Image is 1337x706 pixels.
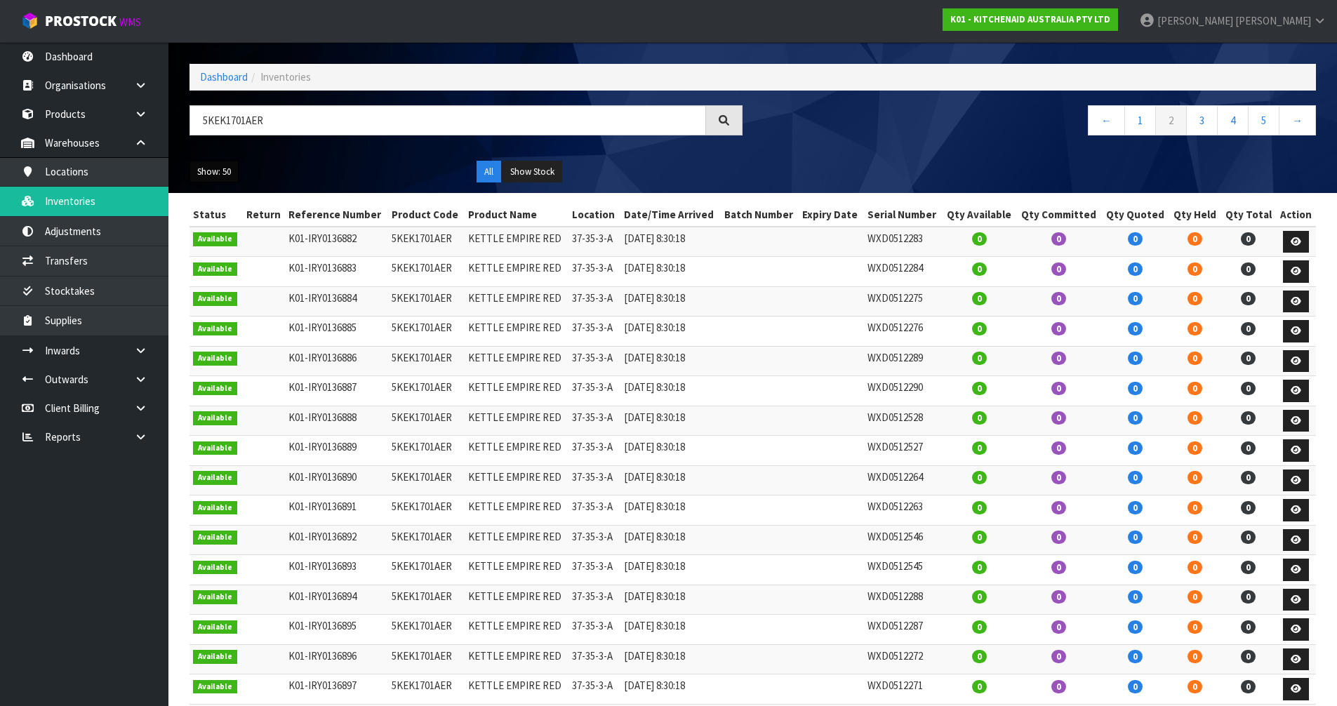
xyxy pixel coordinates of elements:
td: KETTLE EMPIRE RED [465,615,568,645]
td: [DATE] 8:30:18 [620,465,721,495]
span: 0 [1188,501,1202,514]
span: 0 [1188,411,1202,425]
span: Inventories [260,70,311,84]
a: 2 [1155,105,1187,135]
td: KETTLE EMPIRE RED [465,436,568,466]
th: Return [242,204,285,226]
td: WXD0512276 [864,317,943,347]
strong: K01 - KITCHENAID AUSTRALIA PTY LTD [950,13,1110,25]
td: 5KEK1701AER [388,585,465,615]
td: KETTLE EMPIRE RED [465,286,568,317]
span: 0 [1241,232,1256,246]
span: 0 [972,531,987,544]
span: 0 [1241,262,1256,276]
span: 0 [1188,650,1202,663]
span: Available [193,322,237,336]
span: 0 [1241,501,1256,514]
img: cube-alt.png [21,12,39,29]
span: Available [193,531,237,545]
th: Qty Committed [1016,204,1101,226]
span: 0 [1188,352,1202,365]
span: 0 [1188,620,1202,634]
td: KETTLE EMPIRE RED [465,406,568,436]
span: 0 [1128,292,1143,305]
td: KETTLE EMPIRE RED [465,495,568,526]
td: K01-IRY0136894 [285,585,388,615]
td: 37-35-3-A [568,585,620,615]
td: K01-IRY0136888 [285,406,388,436]
a: 4 [1217,105,1249,135]
td: [DATE] 8:30:18 [620,346,721,376]
th: Qty Total [1220,204,1276,226]
input: Search inventories [189,105,706,135]
span: 0 [1188,590,1202,604]
td: KETTLE EMPIRE RED [465,257,568,287]
span: 0 [1128,471,1143,484]
td: 37-35-3-A [568,495,620,526]
span: 0 [1188,471,1202,484]
span: 0 [972,620,987,634]
td: WXD0512290 [864,376,943,406]
span: 0 [972,322,987,335]
span: 0 [1051,680,1066,693]
td: KETTLE EMPIRE RED [465,465,568,495]
td: 5KEK1701AER [388,317,465,347]
a: 3 [1186,105,1218,135]
td: 37-35-3-A [568,465,620,495]
span: 0 [1051,471,1066,484]
td: 37-35-3-A [568,525,620,555]
td: 37-35-3-A [568,346,620,376]
td: WXD0512287 [864,615,943,645]
span: 0 [1051,501,1066,514]
td: [DATE] 8:30:18 [620,436,721,466]
a: 5 [1248,105,1279,135]
span: 0 [1241,471,1256,484]
span: 0 [972,441,987,455]
span: 0 [972,382,987,395]
th: Product Code [388,204,465,226]
span: 0 [972,292,987,305]
span: 0 [1128,501,1143,514]
th: Reference Number [285,204,388,226]
span: [PERSON_NAME] [1157,14,1233,27]
span: 0 [1241,441,1256,455]
td: 5KEK1701AER [388,525,465,555]
nav: Page navigation [764,105,1317,140]
td: WXD0512288 [864,585,943,615]
td: K01-IRY0136887 [285,376,388,406]
td: 37-35-3-A [568,257,620,287]
span: 0 [1051,322,1066,335]
span: 0 [1128,322,1143,335]
span: 0 [1241,352,1256,365]
span: 0 [1128,650,1143,663]
span: [PERSON_NAME] [1235,14,1311,27]
td: KETTLE EMPIRE RED [465,376,568,406]
td: K01-IRY0136896 [285,644,388,674]
span: 0 [972,471,987,484]
a: 1 [1124,105,1156,135]
span: 0 [1241,650,1256,663]
td: K01-IRY0136891 [285,495,388,526]
span: 0 [1188,680,1202,693]
span: Available [193,262,237,277]
td: 37-35-3-A [568,317,620,347]
span: Available [193,292,237,306]
span: Available [193,561,237,575]
span: 0 [1051,650,1066,663]
td: KETTLE EMPIRE RED [465,674,568,705]
span: 0 [1128,590,1143,604]
td: [DATE] 8:30:18 [620,257,721,287]
span: 0 [1051,382,1066,395]
td: K01-IRY0136890 [285,465,388,495]
span: 0 [1241,620,1256,634]
span: 0 [1051,620,1066,634]
span: 0 [1128,561,1143,574]
td: [DATE] 8:30:18 [620,555,721,585]
td: WXD0512284 [864,257,943,287]
td: WXD0512263 [864,495,943,526]
span: 0 [1188,561,1202,574]
span: 0 [1188,382,1202,395]
td: 5KEK1701AER [388,674,465,705]
td: [DATE] 8:30:18 [620,644,721,674]
span: Available [193,680,237,694]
